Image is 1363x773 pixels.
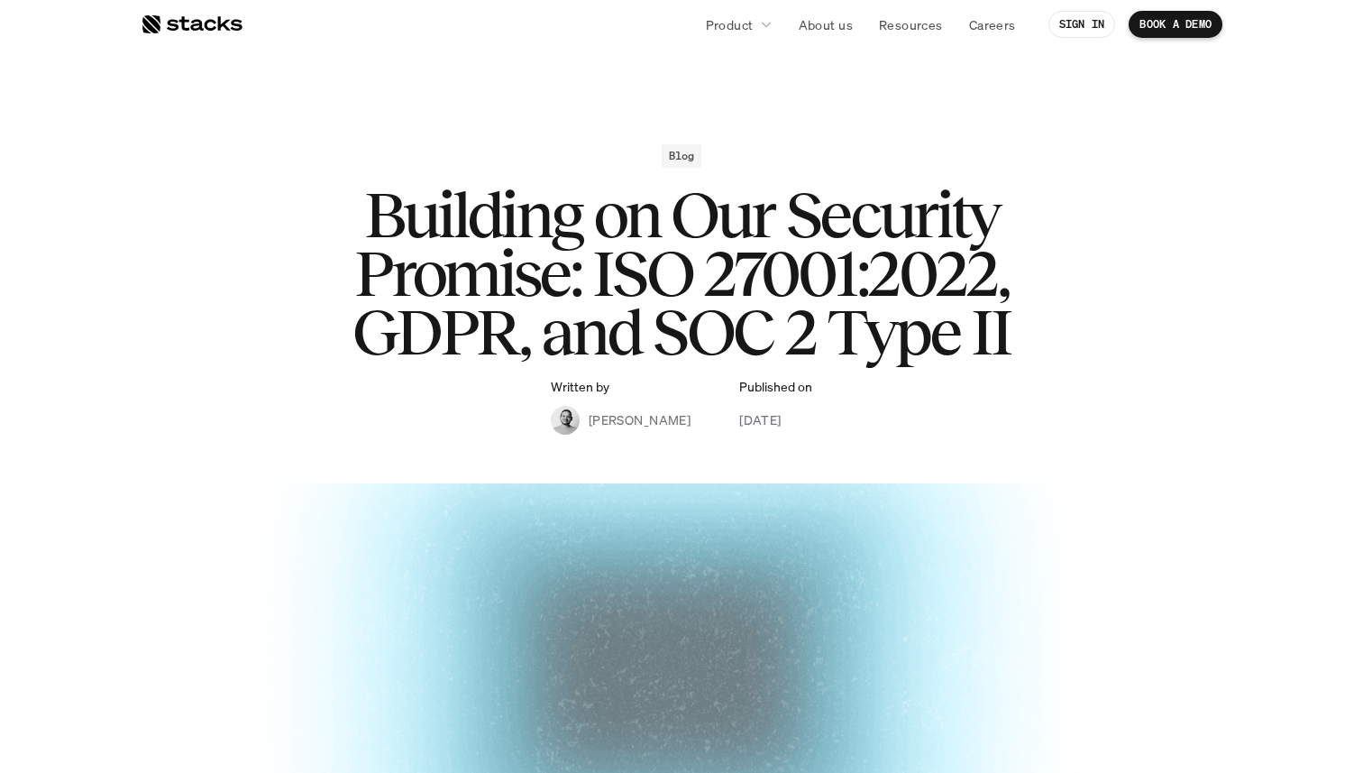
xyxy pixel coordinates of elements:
h2: Blog [669,150,695,162]
p: BOOK A DEMO [1139,18,1212,31]
a: Careers [958,8,1027,41]
p: Written by [551,380,609,395]
p: About us [799,15,853,34]
a: SIGN IN [1048,11,1116,38]
p: Resources [879,15,943,34]
p: [DATE] [739,410,782,429]
p: Careers [969,15,1016,34]
a: BOOK A DEMO [1129,11,1222,38]
p: SIGN IN [1059,18,1105,31]
p: Published on [739,380,812,395]
a: About us [788,8,864,41]
a: Resources [868,8,954,41]
p: Product [706,15,754,34]
p: [PERSON_NAME] [589,410,691,429]
h1: Building on Our Security Promise: ISO 27001:2022, GDPR, and SOC 2 Type II [321,186,1042,361]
